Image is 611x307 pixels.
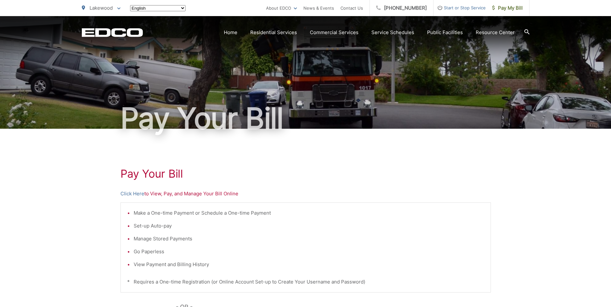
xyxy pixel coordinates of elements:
[266,4,297,12] a: About EDCO
[120,190,144,198] a: Click Here
[130,5,186,11] select: Select a language
[250,29,297,36] a: Residential Services
[82,102,530,135] h1: Pay Your Bill
[134,222,484,230] li: Set-up Auto-pay
[120,190,491,198] p: to View, Pay, and Manage Your Bill Online
[82,28,143,37] a: EDCD logo. Return to the homepage.
[224,29,237,36] a: Home
[134,261,484,268] li: View Payment and Billing History
[120,167,491,180] h1: Pay Your Bill
[134,235,484,243] li: Manage Stored Payments
[303,4,334,12] a: News & Events
[134,209,484,217] li: Make a One-time Payment or Schedule a One-time Payment
[90,5,113,11] span: Lakewood
[127,278,484,286] p: * Requires a One-time Registration (or Online Account Set-up to Create Your Username and Password)
[476,29,515,36] a: Resource Center
[310,29,358,36] a: Commercial Services
[371,29,414,36] a: Service Schedules
[340,4,363,12] a: Contact Us
[492,4,523,12] span: Pay My Bill
[134,248,484,256] li: Go Paperless
[427,29,463,36] a: Public Facilities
